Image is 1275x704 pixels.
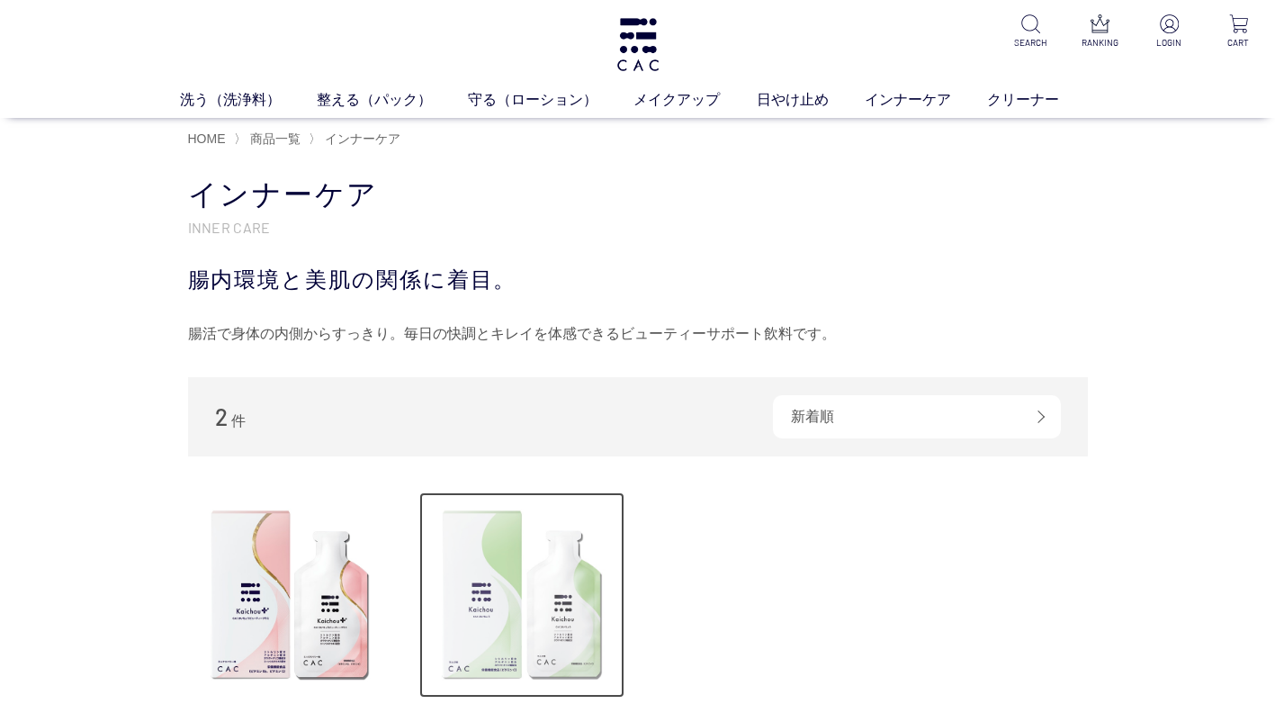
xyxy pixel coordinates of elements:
[615,18,661,71] img: logo
[1147,36,1191,50] p: LOGIN
[1217,14,1261,50] a: CART
[188,264,1088,296] div: 腸内環境と美肌の関係に着目。
[1147,14,1191,50] a: LOGIN
[188,131,226,146] a: HOME
[188,176,1088,214] h1: インナーケア
[215,402,228,430] span: 2
[188,218,1088,237] p: INNER CARE
[987,89,1095,111] a: クリーナー
[250,131,301,146] span: 商品一覧
[1217,36,1261,50] p: CART
[1009,36,1053,50] p: SEARCH
[321,131,400,146] a: インナーケア
[757,89,865,111] a: 日やけ止め
[231,413,246,429] span: 件
[188,492,393,698] img: ＣＡＣかいちょう ビューティープラス
[325,131,400,146] span: インナーケア
[188,320,1088,348] div: 腸活で身体の内側からすっきり。毎日の快調とキレイを体感できるビューティーサポート飲料です。
[180,89,317,111] a: 洗う（洗浄料）
[317,89,468,111] a: 整える（パック）
[234,131,305,148] li: 〉
[1078,14,1122,50] a: RANKING
[865,89,987,111] a: インナーケア
[309,131,405,148] li: 〉
[773,395,1061,438] div: 新着順
[247,131,301,146] a: 商品一覧
[633,89,756,111] a: メイクアップ
[468,89,633,111] a: 守る（ローション）
[1009,14,1053,50] a: SEARCH
[1078,36,1122,50] p: RANKING
[419,492,624,698] img: ＣＡＣかいちょう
